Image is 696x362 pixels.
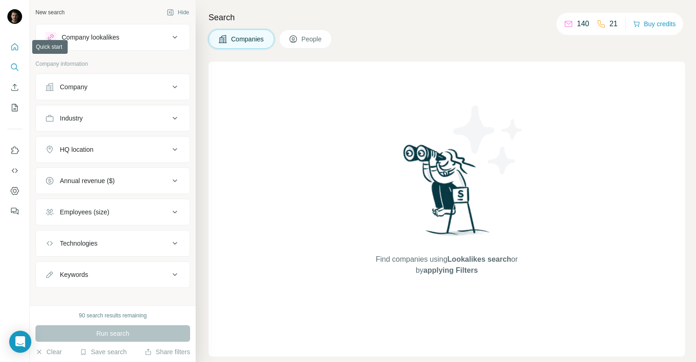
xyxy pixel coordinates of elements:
[209,11,685,24] h4: Search
[36,138,190,161] button: HQ location
[60,82,87,92] div: Company
[36,201,190,223] button: Employees (size)
[7,162,22,179] button: Use Surfe API
[145,347,190,356] button: Share filters
[7,39,22,55] button: Quick start
[9,331,31,353] div: Open Intercom Messenger
[423,266,478,274] span: applying Filters
[60,207,109,217] div: Employees (size)
[7,79,22,96] button: Enrich CSV
[60,145,93,154] div: HQ location
[60,114,83,123] div: Industry
[302,34,323,44] span: People
[447,98,530,181] img: Surfe Illustration - Stars
[7,99,22,116] button: My lists
[373,254,520,276] span: Find companies using or by
[60,176,115,185] div: Annual revenue ($)
[7,183,22,199] button: Dashboard
[36,264,190,286] button: Keywords
[7,59,22,75] button: Search
[7,203,22,219] button: Feedback
[7,9,22,24] img: Avatar
[7,142,22,159] button: Use Surfe on LinkedIn
[36,232,190,254] button: Technologies
[35,8,64,17] div: New search
[60,239,98,248] div: Technologies
[36,26,190,48] button: Company lookalikes
[633,17,676,30] button: Buy credits
[36,170,190,192] button: Annual revenue ($)
[160,6,196,19] button: Hide
[577,18,589,29] p: 140
[36,76,190,98] button: Company
[35,60,190,68] p: Company information
[399,142,495,245] img: Surfe Illustration - Woman searching with binoculars
[36,107,190,129] button: Industry
[80,347,127,356] button: Save search
[447,255,511,263] span: Lookalikes search
[231,34,265,44] span: Companies
[35,347,62,356] button: Clear
[79,311,146,320] div: 90 search results remaining
[60,270,88,279] div: Keywords
[609,18,618,29] p: 21
[62,33,119,42] div: Company lookalikes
